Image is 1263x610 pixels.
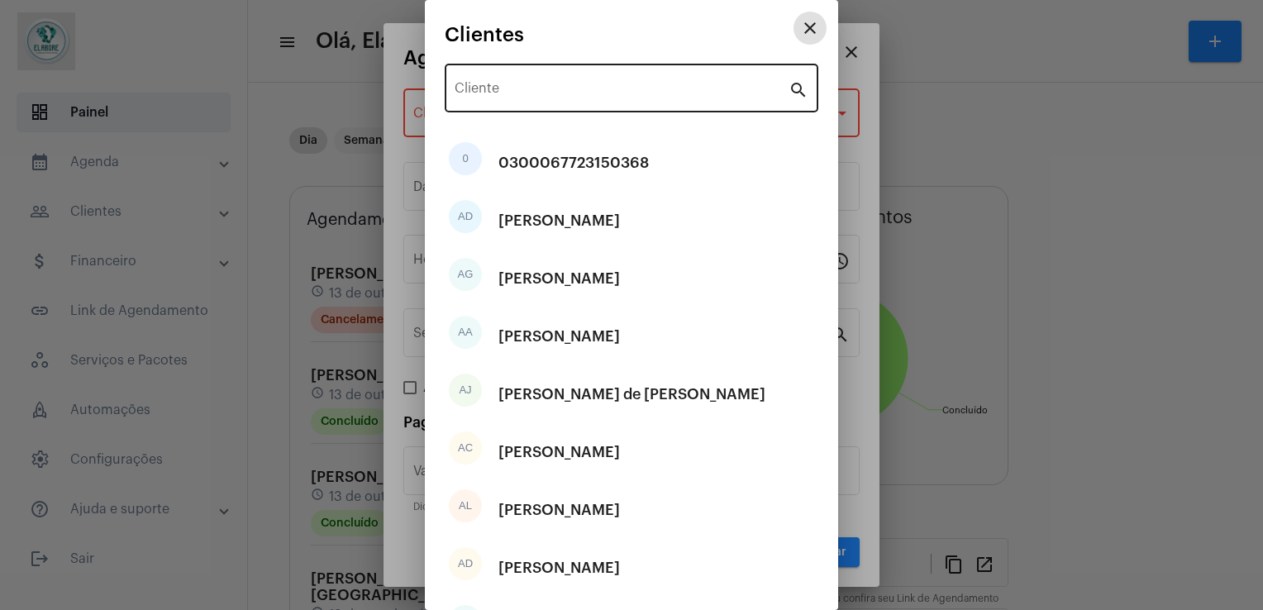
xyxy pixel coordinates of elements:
[455,84,789,99] input: Pesquisar cliente
[498,485,620,535] div: [PERSON_NAME]
[449,316,482,349] div: AA
[498,369,765,419] div: [PERSON_NAME] de [PERSON_NAME]
[498,427,620,477] div: [PERSON_NAME]
[789,79,808,99] mat-icon: search
[449,142,482,175] div: 0
[498,312,620,361] div: [PERSON_NAME]
[449,547,482,580] div: AD
[445,24,524,45] span: Clientes
[498,196,620,245] div: [PERSON_NAME]
[449,431,482,465] div: AC
[449,258,482,291] div: AG
[449,200,482,233] div: AD
[800,18,820,38] mat-icon: close
[498,543,620,593] div: [PERSON_NAME]
[449,489,482,522] div: AL
[498,138,649,188] div: 0300067723150368
[498,254,620,303] div: [PERSON_NAME]
[449,374,482,407] div: AJ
